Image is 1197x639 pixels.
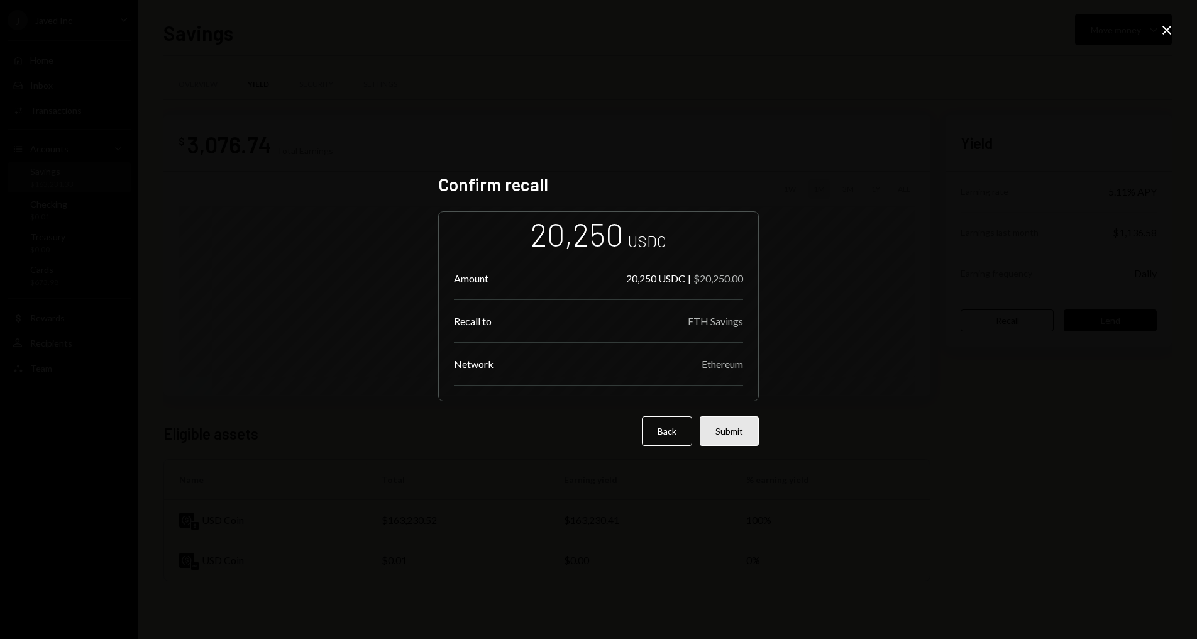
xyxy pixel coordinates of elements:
[688,272,691,284] div: |
[438,172,759,197] h2: Confirm recall
[454,358,494,370] div: Network
[693,272,743,284] div: $20,250.00
[688,315,743,327] div: ETH Savings
[454,272,488,284] div: Amount
[531,214,623,254] div: 20,250
[454,315,492,327] div: Recall to
[700,416,759,446] button: Submit
[642,416,692,446] button: Back
[626,272,685,284] div: 20,250 USDC
[628,231,666,252] div: USDC
[702,358,743,370] div: Ethereum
